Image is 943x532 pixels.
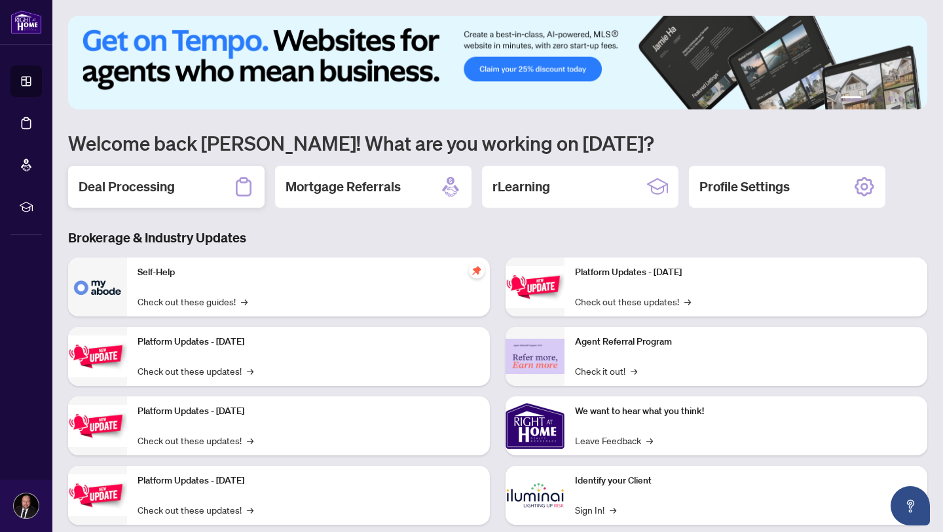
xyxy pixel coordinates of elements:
img: Agent Referral Program [506,339,564,375]
a: Check out these updates!→ [138,364,253,378]
p: Platform Updates - [DATE] [138,474,479,488]
p: Self-Help [138,265,479,280]
img: logo [10,10,42,34]
a: Leave Feedback→ [575,433,653,447]
img: Platform Updates - June 23, 2025 [506,266,564,307]
img: Slide 0 [68,16,927,109]
h1: Welcome back [PERSON_NAME]! What are you working on [DATE]? [68,130,927,155]
p: Identify your Client [575,474,917,488]
p: We want to hear what you think! [575,404,917,419]
p: Platform Updates - [DATE] [138,335,479,349]
button: 4 [888,96,893,102]
span: → [241,294,248,309]
button: 1 [841,96,862,102]
button: Open asap [891,486,930,525]
a: Check out these guides!→ [138,294,248,309]
span: → [646,433,653,447]
span: → [247,503,253,517]
h2: Profile Settings [699,178,790,196]
h2: Mortgage Referrals [286,178,401,196]
a: Sign In!→ [575,503,616,517]
h2: Deal Processing [79,178,175,196]
img: Identify your Client [506,466,564,525]
p: Agent Referral Program [575,335,917,349]
span: → [610,503,616,517]
img: Platform Updates - September 16, 2025 [68,335,127,377]
span: → [247,433,253,447]
img: Platform Updates - July 21, 2025 [68,405,127,446]
p: Platform Updates - [DATE] [138,404,479,419]
span: → [631,364,637,378]
img: We want to hear what you think! [506,396,564,455]
a: Check it out!→ [575,364,637,378]
a: Check out these updates!→ [138,433,253,447]
img: Self-Help [68,257,127,316]
a: Check out these updates!→ [575,294,691,309]
h2: rLearning [492,178,550,196]
button: 5 [898,96,904,102]
img: Profile Icon [14,493,39,518]
img: Platform Updates - July 8, 2025 [68,474,127,516]
button: 3 [878,96,883,102]
a: Check out these updates!→ [138,503,253,517]
span: → [684,294,691,309]
p: Platform Updates - [DATE] [575,265,917,280]
span: → [247,364,253,378]
button: 2 [867,96,872,102]
button: 6 [909,96,914,102]
h3: Brokerage & Industry Updates [68,229,927,247]
span: pushpin [469,263,485,278]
